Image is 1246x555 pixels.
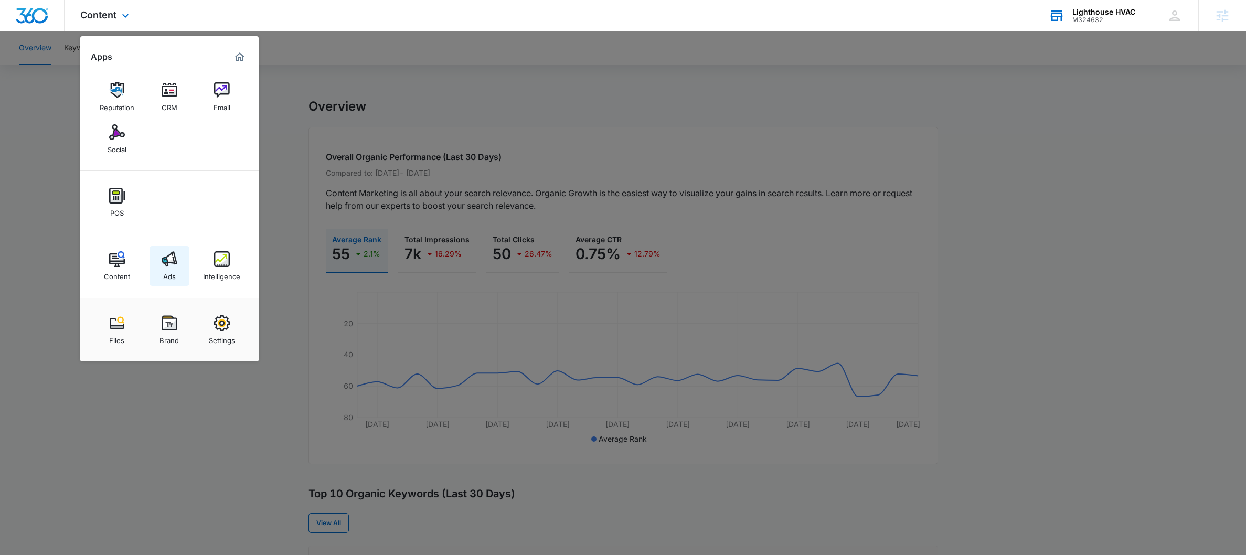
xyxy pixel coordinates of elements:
a: Reputation [97,77,137,117]
a: POS [97,183,137,222]
a: Files [97,310,137,350]
a: Content [97,246,137,286]
a: Marketing 360® Dashboard [231,49,248,66]
a: Social [97,119,137,159]
div: Brand [159,331,179,345]
div: CRM [162,98,177,112]
a: Intelligence [202,246,242,286]
span: Content [80,9,116,20]
div: Settings [209,331,235,345]
div: POS [110,204,124,217]
div: Files [109,331,124,345]
a: Ads [150,246,189,286]
a: Brand [150,310,189,350]
div: Intelligence [203,267,240,281]
div: Reputation [100,98,134,112]
a: Email [202,77,242,117]
h2: Apps [91,52,112,62]
div: Email [214,98,230,112]
div: account id [1072,16,1135,24]
div: Ads [163,267,176,281]
a: CRM [150,77,189,117]
div: Social [108,140,126,154]
a: Settings [202,310,242,350]
div: account name [1072,8,1135,16]
div: Content [104,267,130,281]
